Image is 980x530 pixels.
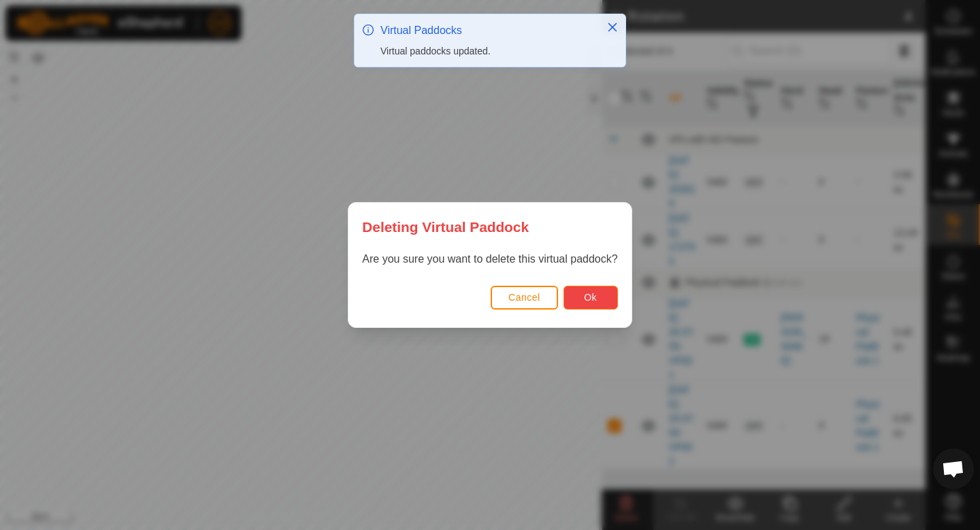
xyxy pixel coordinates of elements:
[508,292,540,303] span: Cancel
[362,251,617,267] p: Are you sure you want to delete this virtual paddock?
[584,292,597,303] span: Ok
[362,216,529,237] span: Deleting Virtual Paddock
[491,286,558,310] button: Cancel
[603,18,622,37] button: Close
[380,22,593,39] div: Virtual Paddocks
[563,286,618,310] button: Ok
[933,448,974,489] div: Open chat
[380,44,593,59] div: Virtual paddocks updated.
